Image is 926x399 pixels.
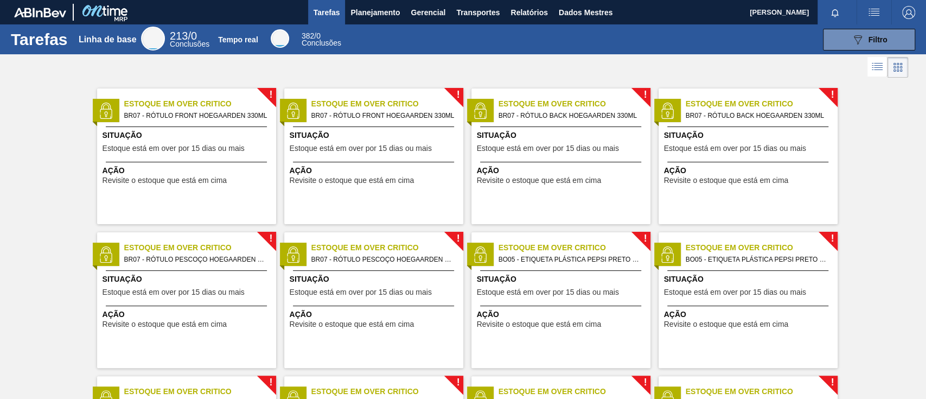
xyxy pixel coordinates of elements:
[290,144,432,153] font: Estoque está em over por 15 dias ou mais
[664,166,686,175] font: Ação
[311,386,463,397] span: Estoque em Over Critico
[887,57,908,78] div: Visão em Cards
[98,246,114,263] img: status
[686,98,838,110] span: Estoque em Over Critico
[867,6,880,19] img: ações do usuário
[477,176,602,185] font: Revisite o estoque que está em cima
[750,8,809,16] font: [PERSON_NAME]
[350,8,400,17] font: Planejamento
[686,243,793,252] font: Estoque em Over Critico
[103,144,245,153] font: Estoque está em over por 15 dias ou mais
[499,387,606,396] font: Estoque em Over Critico
[664,288,806,296] font: Estoque está em over por 15 dias ou mais
[643,233,647,244] font: !
[290,274,461,285] span: Situação
[290,275,329,283] font: Situação
[477,166,499,175] font: Ação
[98,103,114,119] img: status
[170,30,188,42] span: 213
[664,320,789,328] font: Revisite o estoque que está em cima
[285,246,301,263] img: status
[103,288,245,296] font: Estoque está em over por 15 dias ou mais
[290,288,432,296] font: Estoque está em over por 15 dias ou mais
[290,131,329,140] font: Situação
[867,57,887,78] div: Visão em Lista
[290,166,312,175] font: Ação
[477,288,619,296] font: Estoque está em over por 15 dias ou mais
[124,98,276,110] span: Estoque em Over Critico
[686,99,793,108] font: Estoque em Over Critico
[218,35,258,44] font: Tempo real
[456,8,500,17] font: Transportes
[499,110,642,122] span: BR07 - RÓTULO BACK HOEGAARDEN 330ML
[499,243,606,252] font: Estoque em Over Critico
[311,99,419,108] font: Estoque em Over Critico
[477,320,602,328] font: Revisite o estoque que está em cima
[103,274,273,285] span: Situação
[664,130,835,141] span: Situação
[477,144,619,153] font: Estoque está em over por 15 dias ou mais
[659,103,675,119] img: status
[686,386,838,397] span: Estoque em Over Critico
[124,243,232,252] font: Estoque em Over Critico
[103,275,142,283] font: Situação
[316,31,321,40] font: 0
[170,40,209,48] font: Conclusões
[664,144,806,153] font: Estoque está em over por 15 dias ou mais
[477,131,516,140] font: Situação
[818,5,852,20] button: Notificações
[477,274,648,285] span: Situação
[103,130,273,141] span: Situação
[472,246,488,263] img: status
[686,254,829,265] span: BO05 - ETIQUETA PLÁSTICA PEPSI PRETO 250ML
[643,89,647,100] font: !
[831,89,834,100] font: !
[269,89,272,100] font: !
[79,35,137,44] font: Linha de base
[103,166,125,175] font: Ação
[311,112,455,119] font: BR07 - RÓTULO FRONT HOEGAARDEN 330ML
[269,233,272,244] font: !
[499,242,650,254] span: Estoque em Over Critico
[290,130,461,141] span: Situação
[499,386,650,397] span: Estoque em Over Critico
[191,30,197,42] font: 0
[311,98,463,110] span: Estoque em Over Critico
[686,242,838,254] span: Estoque em Over Critico
[290,310,312,319] font: Ação
[124,110,267,122] span: BR07 - RÓTULO FRONT HOEGAARDEN 330ML
[499,112,637,119] font: BR07 - RÓTULO BACK HOEGAARDEN 330ML
[290,320,414,328] font: Revisite o estoque que está em cima
[311,242,463,254] span: Estoque em Over Critico
[11,30,68,48] font: Tarefas
[831,233,834,244] font: !
[124,387,232,396] font: Estoque em Over Critico
[823,29,915,50] button: Filtro
[311,243,419,252] font: Estoque em Over Critico
[290,176,414,185] font: Revisite o estoque que está em cima
[559,8,613,17] font: Dados Mestres
[499,99,606,108] font: Estoque em Over Critico
[477,275,516,283] font: Situação
[141,27,165,50] div: Linha de base
[686,387,793,396] font: Estoque em Over Critico
[14,8,66,17] img: TNhmsLtSVTkK8tSr43FrP2fwEKptu5GPRR3wAAAABJRU5ErkJggg==
[499,98,650,110] span: Estoque em Over Critico
[510,8,547,17] font: Relatórios
[456,233,459,244] font: !
[124,386,276,397] span: Estoque em Over Critico
[664,274,835,285] span: Situação
[170,31,209,48] div: Linha de base
[477,310,499,319] font: Ação
[124,242,276,254] span: Estoque em Over Critico
[103,131,142,140] font: Situação
[285,103,301,119] img: status
[302,39,341,47] font: Conclusões
[311,256,465,263] font: BR07 - RÓTULO PESCOÇO HOEGAARDEN 330ML
[456,89,459,100] font: !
